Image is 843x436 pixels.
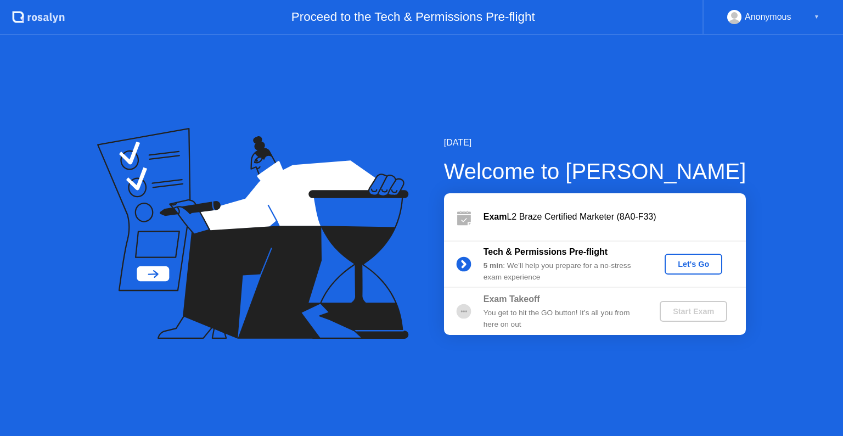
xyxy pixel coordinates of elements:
b: 5 min [484,261,503,270]
div: Welcome to [PERSON_NAME] [444,155,746,188]
div: : We’ll help you prepare for a no-stress exam experience [484,260,642,283]
b: Exam Takeoff [484,294,540,304]
div: ▼ [814,10,819,24]
b: Tech & Permissions Pre-flight [484,247,608,256]
div: Start Exam [664,307,723,316]
div: Let's Go [669,260,718,269]
b: Exam [484,212,507,221]
button: Start Exam [660,301,727,322]
div: Anonymous [745,10,791,24]
div: L2 Braze Certified Marketer (8A0-F33) [484,210,746,223]
div: [DATE] [444,136,746,149]
button: Let's Go [665,254,722,275]
div: You get to hit the GO button! It’s all you from here on out [484,308,642,330]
